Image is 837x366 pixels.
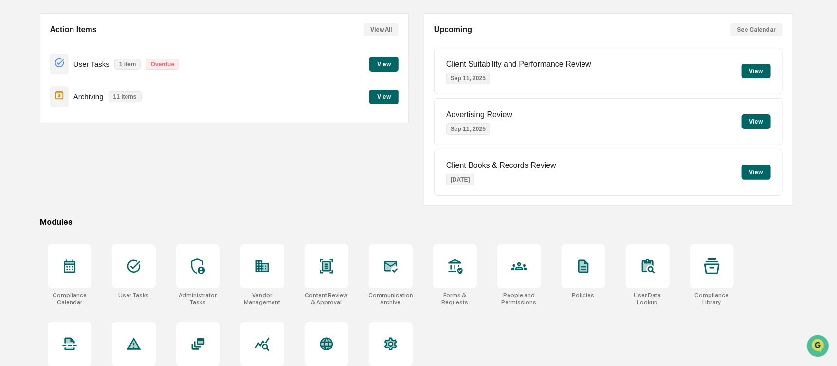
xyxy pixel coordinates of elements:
[109,91,142,102] p: 11 items
[369,90,399,104] button: View
[80,123,121,132] span: Attestations
[67,119,125,136] a: 🗄️Attestations
[369,57,399,72] button: View
[446,174,474,185] p: [DATE]
[6,119,67,136] a: 🖐️Preclearance
[73,92,104,101] p: Archiving
[434,25,472,34] h2: Upcoming
[69,165,118,172] a: Powered byPylon
[10,124,18,131] div: 🖐️
[446,110,512,119] p: Advertising Review
[33,74,160,84] div: Start new chat
[690,292,734,306] div: Compliance Library
[48,292,91,306] div: Compliance Calendar
[369,91,399,101] a: View
[50,25,97,34] h2: Action Items
[364,23,399,36] button: View All
[446,60,591,69] p: Client Suitability and Performance Review
[97,165,118,172] span: Pylon
[806,334,832,360] iframe: Open customer support
[742,165,771,180] button: View
[572,292,595,299] div: Policies
[10,20,177,36] p: How can we help?
[40,218,793,227] div: Modules
[19,123,63,132] span: Preclearance
[146,59,179,70] p: Overdue
[240,292,284,306] div: Vendor Management
[369,59,399,68] a: View
[730,23,783,36] button: See Calendar
[626,292,670,306] div: User Data Lookup
[446,123,490,135] p: Sep 11, 2025
[433,292,477,306] div: Forms & Requests
[19,141,61,151] span: Data Lookup
[118,292,149,299] div: User Tasks
[742,114,771,129] button: View
[165,77,177,89] button: Start new chat
[446,73,490,84] p: Sep 11, 2025
[10,142,18,150] div: 🔎
[742,64,771,78] button: View
[73,60,109,68] p: User Tasks
[33,84,123,92] div: We're available if you need us!
[369,292,413,306] div: Communications Archive
[10,74,27,92] img: 1746055101610-c473b297-6a78-478c-a979-82029cc54cd1
[71,124,78,131] div: 🗄️
[497,292,541,306] div: People and Permissions
[6,137,65,155] a: 🔎Data Lookup
[114,59,141,70] p: 1 item
[446,161,556,170] p: Client Books & Records Review
[176,292,220,306] div: Administrator Tasks
[305,292,348,306] div: Content Review & Approval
